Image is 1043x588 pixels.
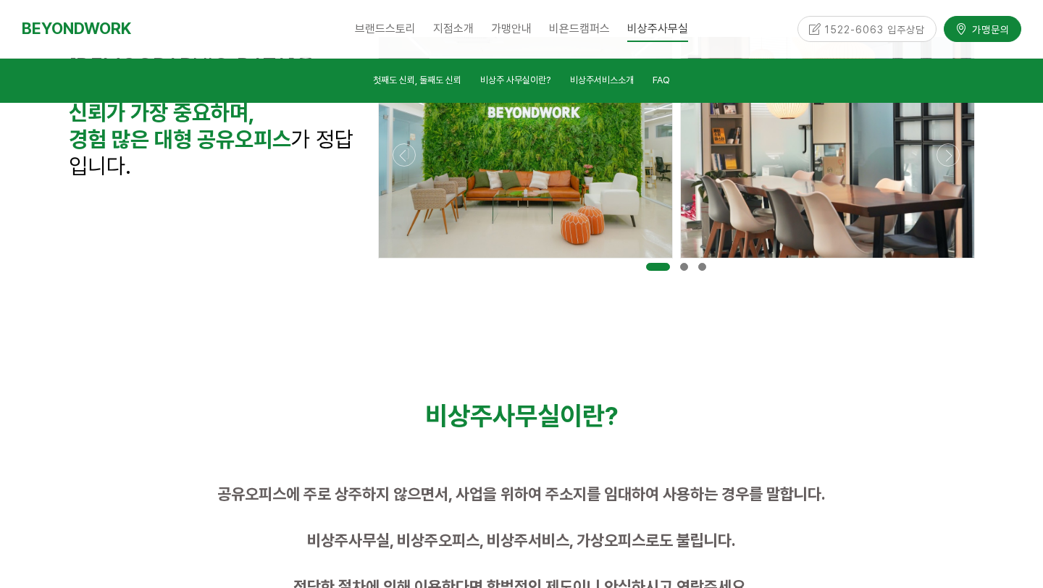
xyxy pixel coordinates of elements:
[217,484,826,503] span: 공유오피스에 주로 상주하지 않으면서, 사업을 위하여 주소지를 임대하여 사용하는 경우를 말합니다.
[69,99,255,125] strong: 신뢰가 가장 중요하며,
[373,72,461,92] a: 첫째도 신뢰, 둘째도 신뢰
[570,75,634,85] span: 비상주서비스소개
[653,75,670,85] span: FAQ
[540,11,619,47] a: 비욘드캠퍼스
[424,11,482,47] a: 지점소개
[433,22,474,35] span: 지점소개
[355,22,416,35] span: 브랜드스토리
[480,75,550,85] span: 비상주 사무실이란?
[627,17,688,42] span: 비상주사무실
[307,531,736,550] span: 비상주사무실, 비상주오피스, 비상주서비스, 가상오피스로도 불립니다.
[425,400,619,432] span: 비상주사무실이란?
[69,126,291,152] strong: 경험 많은 대형 공유오피스
[22,15,131,42] a: BEYONDWORK
[69,126,353,179] span: 가 정답입니다.
[491,22,532,35] span: 가맹안내
[570,72,634,92] a: 비상주서비스소개
[653,72,670,92] a: FAQ
[549,22,610,35] span: 비욘드캠퍼스
[480,72,550,92] a: 비상주 사무실이란?
[482,11,540,47] a: 가맹안내
[619,11,697,47] a: 비상주사무실
[944,16,1021,41] a: 가맹문의
[373,75,461,85] span: 첫째도 신뢰, 둘째도 신뢰
[968,22,1010,37] span: 가맹문의
[346,11,424,47] a: 브랜드스토리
